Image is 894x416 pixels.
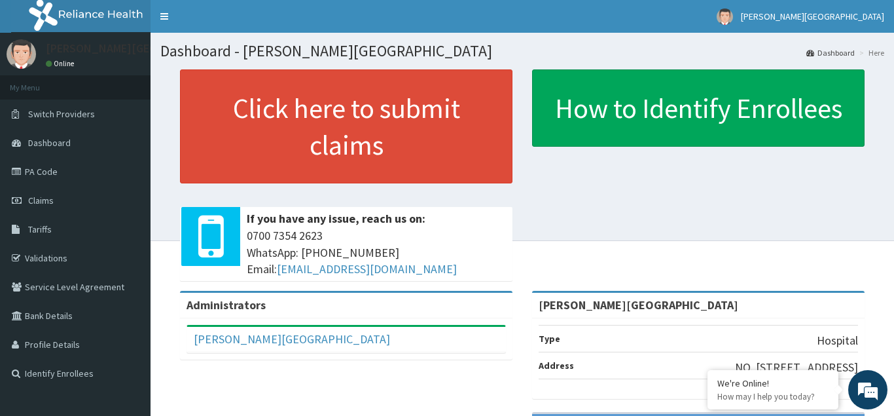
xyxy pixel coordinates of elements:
a: [PERSON_NAME][GEOGRAPHIC_DATA] [194,331,390,347]
p: NO. [STREET_ADDRESS] [735,359,858,376]
a: [EMAIL_ADDRESS][DOMAIN_NAME] [277,261,457,276]
b: Administrators [187,297,266,312]
a: Dashboard [806,47,855,58]
a: Click here to submit claims [180,69,512,183]
span: Tariffs [28,223,52,235]
span: Dashboard [28,137,71,149]
span: Switch Providers [28,108,95,120]
b: Address [539,360,574,371]
span: 0700 7354 2623 WhatsApp: [PHONE_NUMBER] Email: [247,227,506,278]
h1: Dashboard - [PERSON_NAME][GEOGRAPHIC_DATA] [160,43,884,60]
span: [PERSON_NAME][GEOGRAPHIC_DATA] [741,10,884,22]
p: How may I help you today? [717,391,829,402]
div: We're Online! [717,377,829,389]
b: If you have any issue, reach us on: [247,211,425,226]
strong: [PERSON_NAME][GEOGRAPHIC_DATA] [539,297,738,312]
li: Here [856,47,884,58]
span: Claims [28,195,54,206]
b: Type [539,333,560,345]
p: Hospital [817,332,858,349]
img: User Image [717,9,733,25]
p: [PERSON_NAME][GEOGRAPHIC_DATA] [46,43,240,54]
img: User Image [7,39,36,69]
a: How to Identify Enrollees [532,69,865,147]
a: Online [46,59,77,68]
